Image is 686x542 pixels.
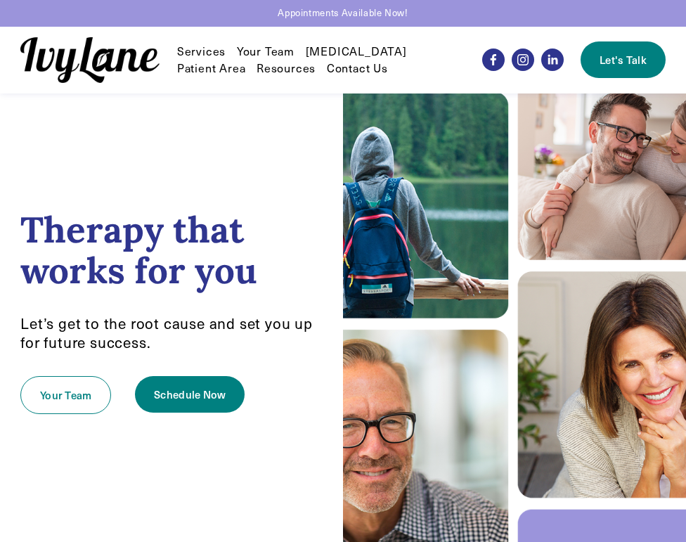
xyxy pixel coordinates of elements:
[20,376,111,414] a: Your Team
[306,43,407,60] a: [MEDICAL_DATA]
[20,37,160,83] img: Ivy Lane Counseling &mdash; Therapy that works for you
[135,376,245,413] a: Schedule Now
[512,49,534,71] a: Instagram
[177,60,246,77] a: Patient Area
[177,44,226,59] span: Services
[482,49,505,71] a: Facebook
[177,43,226,60] a: folder dropdown
[20,207,257,294] strong: Therapy that works for you
[541,49,564,71] a: LinkedIn
[20,313,316,352] span: Let’s get to the root cause and set you up for future success.
[581,41,665,78] a: Let's Talk
[257,61,316,76] span: Resources
[327,60,388,77] a: Contact Us
[257,60,316,77] a: folder dropdown
[237,43,295,60] a: Your Team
